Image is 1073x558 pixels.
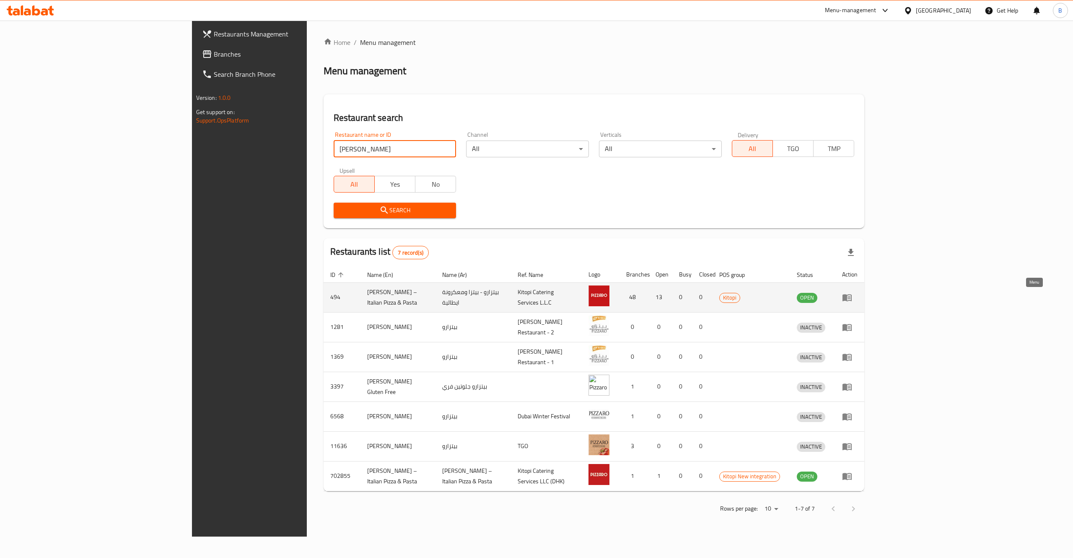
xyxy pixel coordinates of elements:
[360,282,436,312] td: [PERSON_NAME] – Italian Pizza & Pasta
[360,37,416,47] span: Menu management
[772,140,814,157] button: TGO
[195,24,371,44] a: Restaurants Management
[435,431,511,461] td: بيتزارو
[393,249,428,257] span: 7 record(s)
[842,471,858,481] div: Menu
[797,412,825,422] div: INACTIVE
[842,382,858,392] div: Menu
[672,431,692,461] td: 0
[692,431,713,461] td: 0
[719,270,756,280] span: POS group
[692,461,713,491] td: 0
[214,29,365,39] span: Restaurants Management
[511,282,582,312] td: Kitopi Catering Services L.L.C
[842,412,858,422] div: Menu
[330,270,346,280] span: ID
[324,64,406,78] h2: Menu management
[825,5,876,16] div: Menu-management
[795,503,815,514] p: 1-7 of 7
[692,312,713,342] td: 0
[672,342,692,372] td: 0
[672,372,692,402] td: 0
[466,141,589,157] div: All
[588,315,609,336] img: Pizzaro
[797,412,825,422] span: INACTIVE
[511,431,582,461] td: TGO
[435,372,511,402] td: بيتزارو جلوتين فري
[672,312,692,342] td: 0
[797,442,825,452] div: INACTIVE
[511,402,582,431] td: Dubai Winter Festival
[720,472,780,481] span: Kitopi New integration
[776,143,810,155] span: TGO
[692,282,713,312] td: 0
[672,461,692,491] td: 0
[337,178,371,190] span: All
[720,293,740,302] span: Kitopi
[588,285,609,306] img: Pizzaro – Italian Pizza & Pasta
[692,342,713,372] td: 0
[797,293,817,303] div: OPEN
[196,115,249,126] a: Support.OpsPlatform
[392,246,429,259] div: Total records count
[599,141,722,157] div: All
[649,372,672,402] td: 0
[619,282,649,312] td: 48
[419,178,453,190] span: No
[582,266,619,282] th: Logo
[916,6,971,15] div: [GEOGRAPHIC_DATA]
[649,282,672,312] td: 13
[334,112,855,124] h2: Restaurant search
[340,205,450,216] span: Search
[435,461,511,491] td: [PERSON_NAME] – Italian Pizza & Pasta
[649,342,672,372] td: 0
[218,92,231,103] span: 1.0.0
[511,342,582,372] td: [PERSON_NAME] Restaurant - 1
[435,282,511,312] td: بيتزارو - بيتزا ومعكرونة ايطالية
[797,323,825,332] span: INACTIVE
[588,375,609,396] img: Pizzaro Gluten Free
[1058,6,1062,15] span: B
[214,49,365,59] span: Branches
[649,431,672,461] td: 0
[511,312,582,342] td: [PERSON_NAME] Restaurant - 2
[720,503,758,514] p: Rows per page:
[842,352,858,362] div: Menu
[360,461,436,491] td: [PERSON_NAME] – Italian Pizza & Pasta
[511,461,582,491] td: Kitopi Catering Services LLC (DHK)
[324,37,865,47] nav: breadcrumb
[738,132,759,138] label: Delivery
[619,402,649,431] td: 1
[797,293,817,302] span: OPEN
[619,312,649,342] td: 0
[619,372,649,402] td: 1
[797,270,824,280] span: Status
[360,431,436,461] td: [PERSON_NAME]
[797,352,825,362] span: INACTIVE
[340,167,355,173] label: Upsell
[330,245,429,259] h2: Restaurants list
[649,266,672,282] th: Open
[797,382,825,392] span: INACTIVE
[435,312,511,342] td: بيتزارو
[797,442,825,451] span: INACTIVE
[649,312,672,342] td: 0
[692,372,713,402] td: 0
[761,503,781,515] div: Rows per page:
[334,141,456,157] input: Search for restaurant name or ID..
[435,402,511,431] td: بيتزارو
[334,203,456,218] button: Search
[588,464,609,485] img: Pizzaro – Italian Pizza & Pasta
[367,270,404,280] span: Name (En)
[415,176,456,193] button: No
[619,266,649,282] th: Branches
[841,242,861,263] div: Export file
[619,342,649,372] td: 0
[672,402,692,431] td: 0
[195,64,371,84] a: Search Branch Phone
[588,404,609,425] img: Pizzaro
[797,472,817,481] span: OPEN
[360,372,436,402] td: [PERSON_NAME] Gluten Free
[813,140,854,157] button: TMP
